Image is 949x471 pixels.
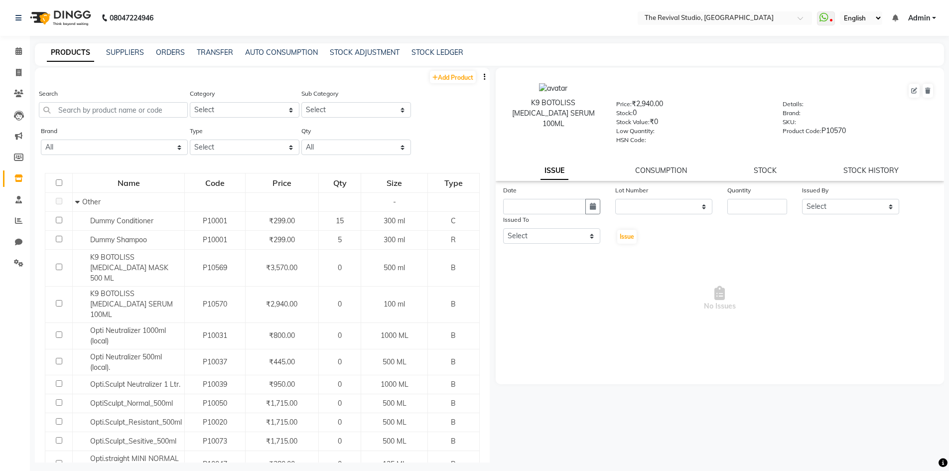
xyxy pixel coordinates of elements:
span: ₹800.00 [269,331,295,340]
a: SUPPLIERS [106,48,144,57]
span: 0 [338,380,342,389]
span: Collapse Row [75,197,82,206]
span: P10001 [203,235,227,244]
div: Name [73,174,184,192]
span: Admin [908,13,930,23]
a: Add Product [430,71,476,83]
span: 0 [338,437,342,446]
span: 5 [338,235,342,244]
div: ₹0 [616,117,768,131]
a: STOCK HISTORY [843,166,899,175]
label: Stock: [616,109,633,118]
label: Price: [616,100,632,109]
label: Sub Category [301,89,338,98]
span: B [451,357,456,366]
span: B [451,437,456,446]
span: Opti Neutralizer 1000ml (local) [90,326,166,345]
a: ORDERS [156,48,185,57]
span: B [451,331,456,340]
span: 125 ML [383,460,407,469]
span: ₹1,715.00 [266,437,297,446]
span: P10047 [203,460,227,469]
span: No Issues [503,249,937,348]
label: SKU: [783,118,796,127]
span: K9 BOTOLISS [MEDICAL_DATA] SERUM 100ML [90,289,173,319]
span: Opti Neutralizer 500ml (local). [90,352,162,372]
span: ₹380.00 [269,460,295,469]
span: P10073 [203,437,227,446]
div: Price [246,174,318,192]
span: P10020 [203,418,227,427]
span: 500 ML [383,399,407,408]
span: 500 ml [384,263,405,272]
a: CONSUMPTION [635,166,687,175]
b: 08047224946 [110,4,153,32]
label: Quantity [727,186,751,195]
label: Date [503,186,517,195]
span: 500 ML [383,357,407,366]
span: 300 ml [384,235,405,244]
span: ₹1,715.00 [266,418,297,427]
span: 0 [338,399,342,408]
img: logo [25,4,94,32]
div: P10570 [783,126,934,140]
span: 0 [338,300,342,309]
label: Lot Number [615,186,648,195]
span: R [451,235,456,244]
span: 0 [338,331,342,340]
div: ₹2,940.00 [616,99,768,113]
button: Issue [617,230,637,244]
span: P10037 [203,357,227,366]
span: B [451,300,456,309]
label: Details: [783,100,804,109]
label: HSN Code: [616,136,646,145]
span: 0 [338,357,342,366]
span: B [451,418,456,427]
a: STOCK [754,166,777,175]
a: STOCK ADJUSTMENT [330,48,400,57]
span: 100 ml [384,300,405,309]
label: Type [190,127,203,136]
label: Issued By [802,186,828,195]
span: Dummy Shampoo [90,235,147,244]
span: 500 ML [383,418,407,427]
label: Brand [41,127,57,136]
span: ₹299.00 [269,235,295,244]
label: Product Code: [783,127,821,136]
span: P10001 [203,216,227,225]
span: B [451,263,456,272]
span: ₹3,570.00 [266,263,297,272]
div: Code [185,174,245,192]
span: ₹299.00 [269,216,295,225]
span: Issue [620,233,634,240]
span: ₹950.00 [269,380,295,389]
span: - [393,197,396,206]
img: avatar [539,83,567,94]
label: Qty [301,127,311,136]
div: Type [428,174,478,192]
span: B [451,460,456,469]
span: K9 BOTOLISS [MEDICAL_DATA] MASK 500 ML [90,253,168,283]
span: 1000 ML [381,331,408,340]
label: Low Quantity: [616,127,655,136]
span: OptiSculpt_Normal_500ml [90,399,173,408]
span: Opti.Sculpt Neutralizer 1 Ltr. [90,380,180,389]
input: Search by product name or code [39,102,188,118]
span: P10569 [203,263,227,272]
a: PRODUCTS [47,44,94,62]
span: ₹1,715.00 [266,399,297,408]
a: ISSUE [541,162,568,180]
span: P10031 [203,331,227,340]
span: 15 [336,216,344,225]
span: ₹2,940.00 [266,300,297,309]
span: C [451,216,456,225]
span: 500 ML [383,437,407,446]
span: Other [82,197,101,206]
div: Qty [319,174,360,192]
span: B [451,399,456,408]
span: 1000 ML [381,380,408,389]
span: Dummy Conditioner [90,216,153,225]
span: P10570 [203,300,227,309]
label: Brand: [783,109,801,118]
span: P10039 [203,380,227,389]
